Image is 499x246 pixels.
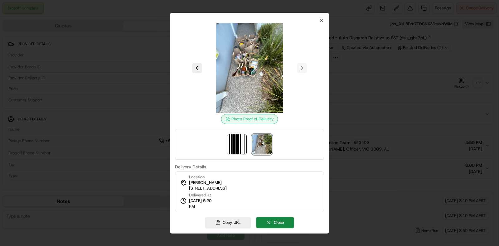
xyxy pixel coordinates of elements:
[205,23,294,113] img: photo_proof_of_delivery image
[205,217,251,228] button: Copy URL
[189,192,218,198] span: Delivered at
[175,165,324,169] label: Delivery Details
[221,114,278,124] div: Photo Proof of Delivery
[189,180,222,186] span: [PERSON_NAME]
[256,217,294,228] button: Close
[189,174,205,180] span: Location
[189,198,218,209] span: [DATE] 5:20 PM
[252,134,272,154] img: photo_proof_of_delivery image
[189,186,227,191] span: [STREET_ADDRESS]
[227,134,247,154] img: barcode_scan_on_pickup image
